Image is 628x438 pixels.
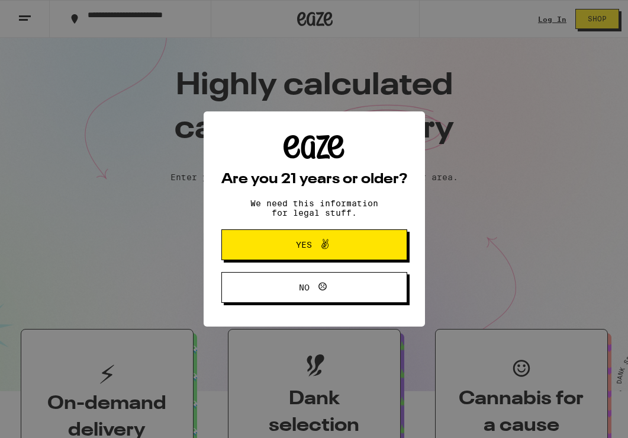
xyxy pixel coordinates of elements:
span: Hi. Need any help? [8,8,86,18]
p: We need this information for legal stuff. [240,199,388,218]
h2: Are you 21 years or older? [221,172,407,187]
span: Yes [296,241,312,249]
span: No [299,283,310,292]
button: Yes [221,229,407,260]
button: No [221,272,407,303]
